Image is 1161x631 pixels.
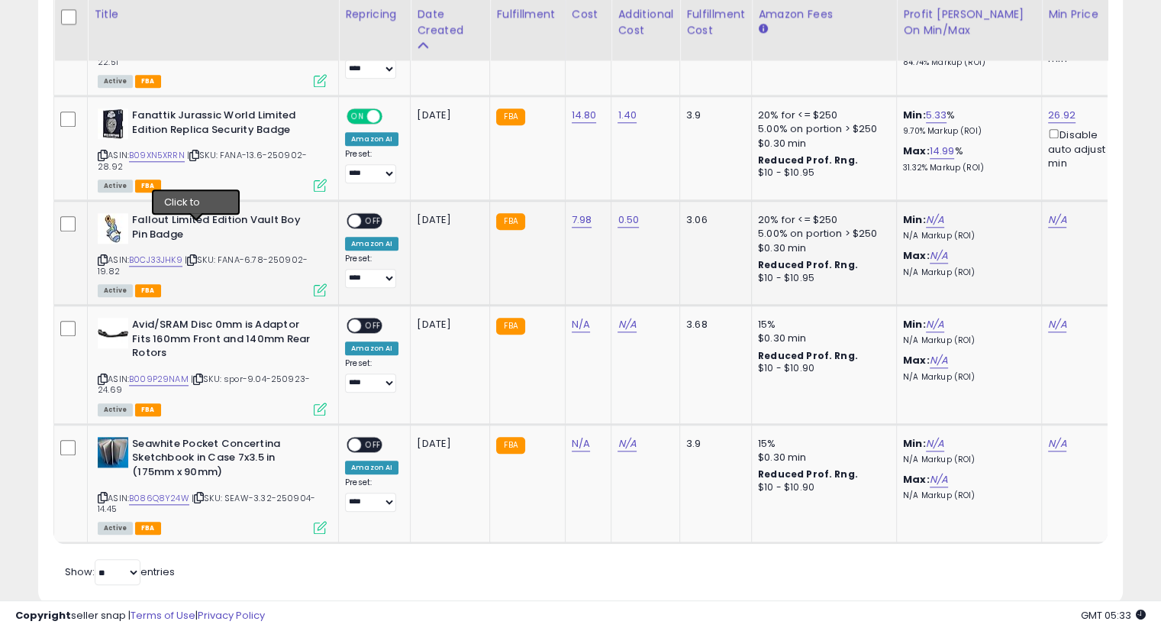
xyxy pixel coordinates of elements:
p: 84.74% Markup (ROI) [903,57,1030,68]
div: [DATE] [417,213,478,227]
a: B086Q8Y24W [129,492,189,505]
p: 31.32% Markup (ROI) [903,163,1030,173]
small: FBA [496,108,524,125]
a: N/A [926,317,944,332]
a: 26.92 [1048,108,1076,123]
a: N/A [572,317,590,332]
div: $0.30 min [758,332,885,345]
div: Min Price [1048,6,1127,22]
b: Reduced Prof. Rng. [758,349,858,362]
div: $10 - $10.90 [758,362,885,375]
span: FBA [135,403,161,416]
a: 0.50 [618,212,639,228]
b: Min: [903,212,926,227]
p: N/A Markup (ROI) [903,455,1030,465]
b: Max: [903,248,930,263]
p: 9.70% Markup (ROI) [903,126,1030,137]
img: 31SqPBFCjwS._SL40_.jpg [98,437,128,468]
div: $10 - $10.95 [758,167,885,180]
span: All listings currently available for purchase on Amazon [98,522,133,535]
p: N/A Markup (ROI) [903,372,1030,383]
p: N/A Markup (ROI) [903,231,1030,241]
a: Privacy Policy [198,608,265,623]
b: Fanattik Jurassic World Limited Edition Replica Security Badge [132,108,318,141]
small: FBA [496,318,524,335]
b: Max: [903,472,930,487]
span: | SKU: spor-9.04-250923-24.69 [98,373,310,396]
small: FBA [496,213,524,230]
a: 14.80 [572,108,597,123]
span: | SKU: FANA-13.6-250902-28.92 [98,149,307,172]
div: $10 - $10.95 [758,272,885,285]
div: $10 - $10.90 [758,481,885,494]
p: N/A Markup (ROI) [903,335,1030,346]
span: | SKU: FANA-6.78-250902-19.82 [98,254,308,277]
div: 15% [758,437,885,451]
b: Min: [903,108,926,122]
span: Show: entries [65,565,175,579]
div: $0.30 min [758,241,885,255]
a: 5.33 [926,108,947,123]
div: % [903,144,1030,173]
div: Profit [PERSON_NAME] on Min/Max [903,6,1035,38]
b: Fallout Limited Edition Vault Boy Pin Badge [132,213,318,245]
span: All listings currently available for purchase on Amazon [98,284,133,297]
img: 51AtR76Ai0L._SL40_.jpg [98,108,128,139]
span: All listings currently available for purchase on Amazon [98,75,133,88]
div: [DATE] [417,437,478,451]
a: B009P29NAM [129,373,189,386]
p: N/A Markup (ROI) [903,490,1030,501]
b: Min: [903,436,926,451]
div: 3.06 [686,213,740,227]
small: Amazon Fees. [758,22,767,36]
span: OFF [361,215,385,228]
div: ASIN: [98,108,327,190]
div: Preset: [345,477,398,512]
div: Disable auto adjust min [1048,126,1121,170]
div: 3.9 [686,108,740,122]
div: 5.00% on portion > $250 [758,227,885,241]
span: All listings currently available for purchase on Amazon [98,180,133,193]
b: Max: [903,353,930,367]
b: Reduced Prof. Rng. [758,468,858,481]
span: FBA [135,522,161,535]
div: Preset: [345,254,398,288]
a: N/A [1048,317,1066,332]
div: Amazon AI [345,341,398,355]
b: Min: [903,317,926,332]
b: Avid/SRAM Disc 0mm is Adaptor Fits 160mm Front and 140mm Rear Rotors [132,318,318,364]
span: OFF [361,319,385,332]
div: Fulfillment [496,6,558,22]
div: Cost [572,6,605,22]
div: $0.30 min [758,451,885,464]
div: 3.68 [686,318,740,332]
a: N/A [1048,212,1066,228]
span: ON [348,110,367,123]
b: Max: [903,144,930,158]
b: Seawhite Pocket Concertina Sketchbook in Case 7x3.5 in (175mm x 90mm) [132,437,318,484]
span: FBA [135,75,161,88]
div: Date Created [417,6,483,38]
div: Amazon AI [345,237,398,251]
div: ASIN: [98,213,327,295]
div: ASIN: [98,4,327,86]
div: ASIN: [98,318,327,414]
a: N/A [930,353,948,368]
a: 14.99 [930,144,955,159]
div: 15% [758,318,885,332]
a: Terms of Use [131,608,195,623]
a: N/A [926,436,944,451]
div: $0.30 min [758,137,885,150]
div: [DATE] [417,318,478,332]
div: Repricing [345,6,404,22]
a: N/A [618,436,636,451]
img: 41jz41G0xhL._SL40_.jpg [98,213,128,244]
span: | SKU: SEAW-3.32-250904-14.45 [98,492,315,515]
span: All listings currently available for purchase on Amazon [98,403,133,416]
div: Preset: [345,149,398,183]
div: Additional Cost [618,6,673,38]
div: [DATE] [417,108,478,122]
a: N/A [1048,436,1066,451]
span: FBA [135,284,161,297]
div: Amazon AI [345,461,398,474]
